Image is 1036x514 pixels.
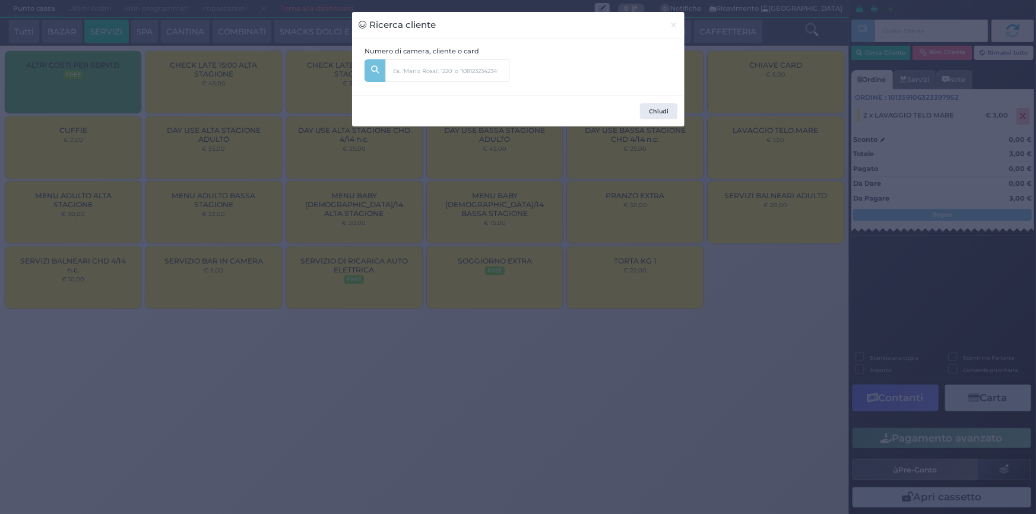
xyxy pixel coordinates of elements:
button: Chiudi [640,103,677,120]
input: Es. 'Mario Rossi', '220' o '108123234234' [385,59,510,82]
h3: Ricerca cliente [359,18,436,32]
span: × [670,18,677,31]
label: Numero di camera, cliente o card [365,46,479,56]
button: Chiudi [663,12,684,39]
